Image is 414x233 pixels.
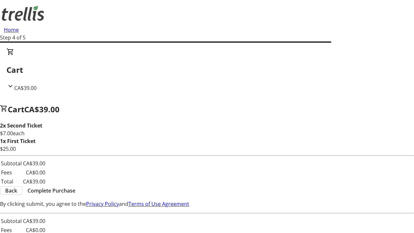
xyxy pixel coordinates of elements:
td: CA$39.00 [23,159,46,168]
span: CA$39.00 [24,104,60,115]
h2: Cart [6,64,408,76]
a: Terms of Use Agreement [128,200,189,207]
td: CA$39.00 [23,217,46,225]
span: Complete Purchase [27,187,75,194]
button: Complete Purchase [22,187,81,194]
td: CA$0.00 [23,168,46,177]
td: Total [1,177,22,186]
td: CA$39.00 [23,177,46,186]
td: Fees [1,168,22,177]
span: Back [5,187,17,194]
div: CartCA$39.00 [6,48,408,92]
a: Privacy Policy [86,200,119,207]
td: Subtotal [1,159,22,168]
span: CA$39.00 [14,84,37,92]
span: Cart [8,104,24,115]
td: Subtotal [1,217,22,225]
